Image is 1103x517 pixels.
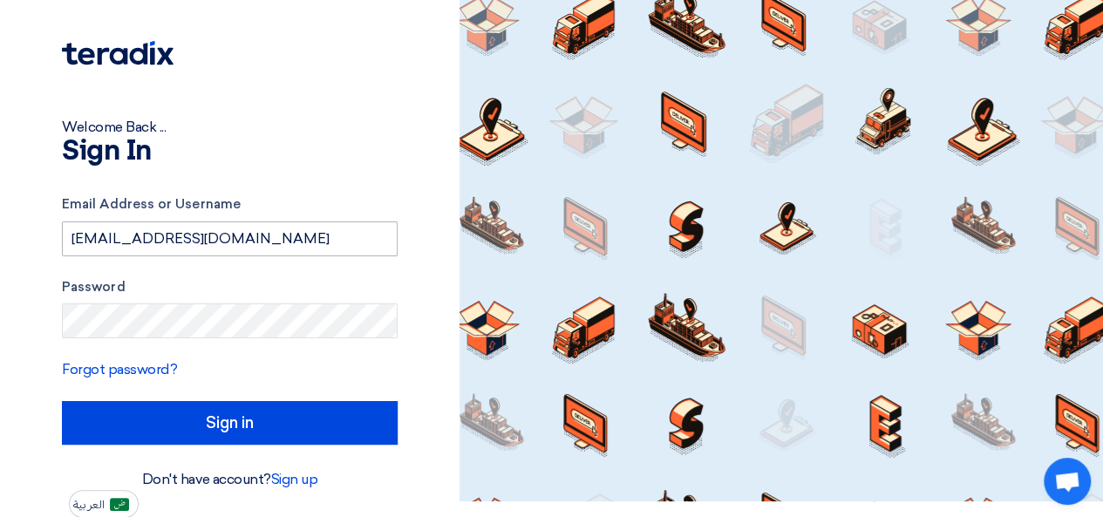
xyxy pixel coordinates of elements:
a: Open chat [1044,458,1091,505]
div: Don't have account? [62,469,398,490]
div: Welcome Back ... [62,117,398,138]
input: Sign in [62,401,398,445]
a: Sign up [271,471,318,487]
input: Enter your business email or username [62,221,398,256]
a: Forgot password? [62,361,177,378]
img: ar-AR.png [110,498,129,511]
label: Email Address or Username [62,194,398,214]
img: Teradix logo [62,41,174,65]
label: Password [62,277,398,297]
span: العربية [73,499,105,511]
h1: Sign In [62,138,398,166]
